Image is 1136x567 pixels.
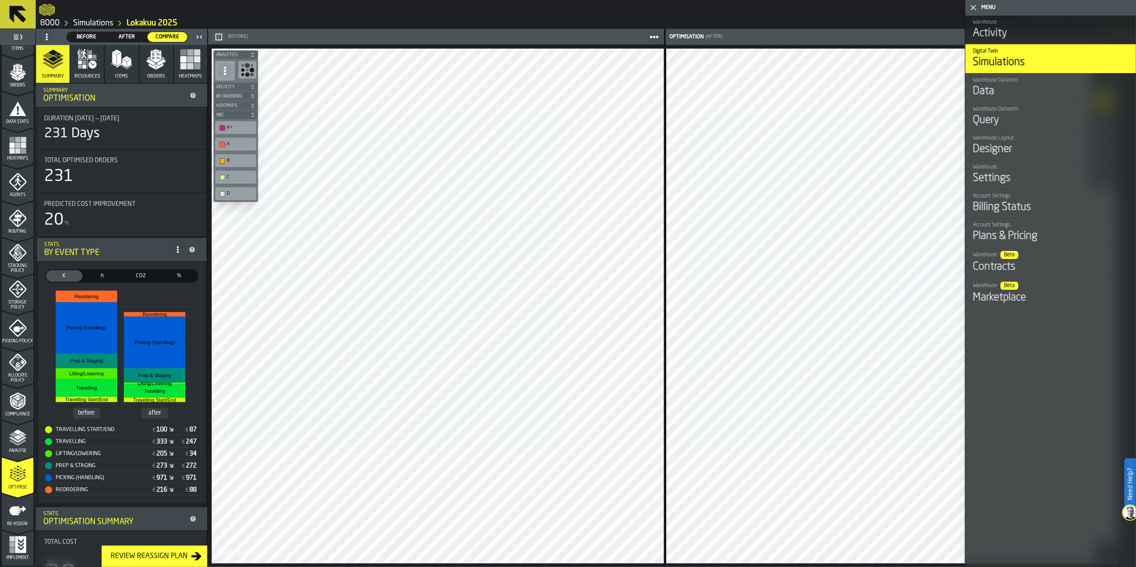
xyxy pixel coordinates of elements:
[102,546,207,567] button: button-Review Reassign Plan
[2,522,33,526] span: Re-assign
[213,119,258,136] div: button-toolbar-undefined
[189,426,197,433] div: Stat Value
[2,229,33,234] span: Routing
[182,475,185,481] span: €
[214,103,248,108] span: Heatmaps
[185,487,189,493] span: €
[2,263,33,273] span: Stacking Policy
[2,300,33,310] span: Storage Policy
[705,34,722,40] span: (After)
[111,33,144,41] span: After
[182,439,185,445] span: €
[185,427,189,433] span: €
[217,140,254,149] div: A
[44,242,171,248] div: Stats
[44,168,74,185] div: 231
[107,32,148,42] label: button-switch-multi-After
[240,63,254,77] svg: Show Congestion
[44,201,199,208] div: Title
[189,486,197,493] div: Stat Value
[45,462,152,469] div: Prep & Staging
[227,141,254,147] div: A
[107,32,147,42] div: thumb
[2,19,33,54] li: menu Items
[45,486,152,493] div: Reordering
[44,211,64,229] div: 20
[148,410,161,416] text: after
[2,339,33,344] span: Picking Policy
[83,269,122,283] label: button-switch-multi-Time
[237,59,258,82] div: button-toolbar-undefined
[148,32,187,42] div: thumb
[42,74,64,79] span: Summary
[147,74,165,79] span: Orders
[2,494,33,530] li: menu Re-assign
[48,272,81,280] span: €
[43,87,186,94] div: Summary
[45,269,83,283] label: button-switch-multi-Cost
[2,412,33,417] span: Compliance
[45,438,152,445] div: Travelling
[45,426,152,433] div: Travelling Start/End
[152,451,156,457] span: €
[86,272,119,280] span: h
[40,18,60,28] a: link-to-/wh/i/b2e041e4-2753-4086-a82a-958e8abdd2c7
[67,32,107,42] div: thumb
[43,94,186,103] div: Optimisation
[163,272,196,280] span: %
[115,74,128,79] span: Items
[213,185,258,202] div: button-toolbar-undefined
[156,474,167,481] div: Stat Value
[44,538,199,546] div: Title
[217,173,254,182] div: C
[44,538,77,546] span: Total Cost
[2,119,33,124] span: Data Stats
[186,462,197,469] div: Stat Value
[44,115,119,122] span: Duration [DATE] — [DATE]
[124,272,157,280] span: CO2
[2,165,33,201] li: menu Agents
[217,156,254,165] div: B
[43,511,186,517] div: Stats
[37,150,206,193] div: stat-Total Optimised Orders
[182,463,185,469] span: €
[44,115,199,122] div: Title
[2,55,33,91] li: menu Orders
[213,136,258,152] div: button-toolbar-undefined
[78,410,95,416] text: before
[2,46,33,51] span: Items
[668,34,704,40] div: Optimisation
[84,270,121,282] div: thumb
[186,474,197,481] div: Stat Value
[44,157,118,164] span: Total Optimised Orders
[213,101,258,110] button: button-
[44,201,135,208] span: Predicted Cost Improvement
[152,463,156,469] span: €
[44,157,199,164] div: Title
[151,33,184,41] span: Compare
[213,169,258,185] div: button-toolbar-undefined
[2,193,33,197] span: Agents
[189,450,197,457] div: Stat Value
[214,53,248,58] span: Analytics
[214,85,248,90] span: Velocity
[44,126,100,142] div: 231 Days
[107,551,191,562] div: Review Reassign Plan
[156,438,167,445] div: Stat Value
[2,485,33,490] span: Optimise
[161,270,197,282] div: thumb
[213,50,258,59] button: button-
[152,487,156,493] span: €
[2,201,33,237] li: menu Routing
[2,348,33,383] li: menu Allocate Policy
[1125,459,1135,509] label: Need Help?
[2,83,33,88] span: Orders
[122,269,160,283] label: button-switch-multi-CO2
[2,275,33,310] li: menu Storage Policy
[156,450,167,457] div: Stat Value
[152,439,156,445] span: €
[2,448,33,453] span: Analyse
[2,128,33,164] li: menu Heatmaps
[152,427,156,433] span: €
